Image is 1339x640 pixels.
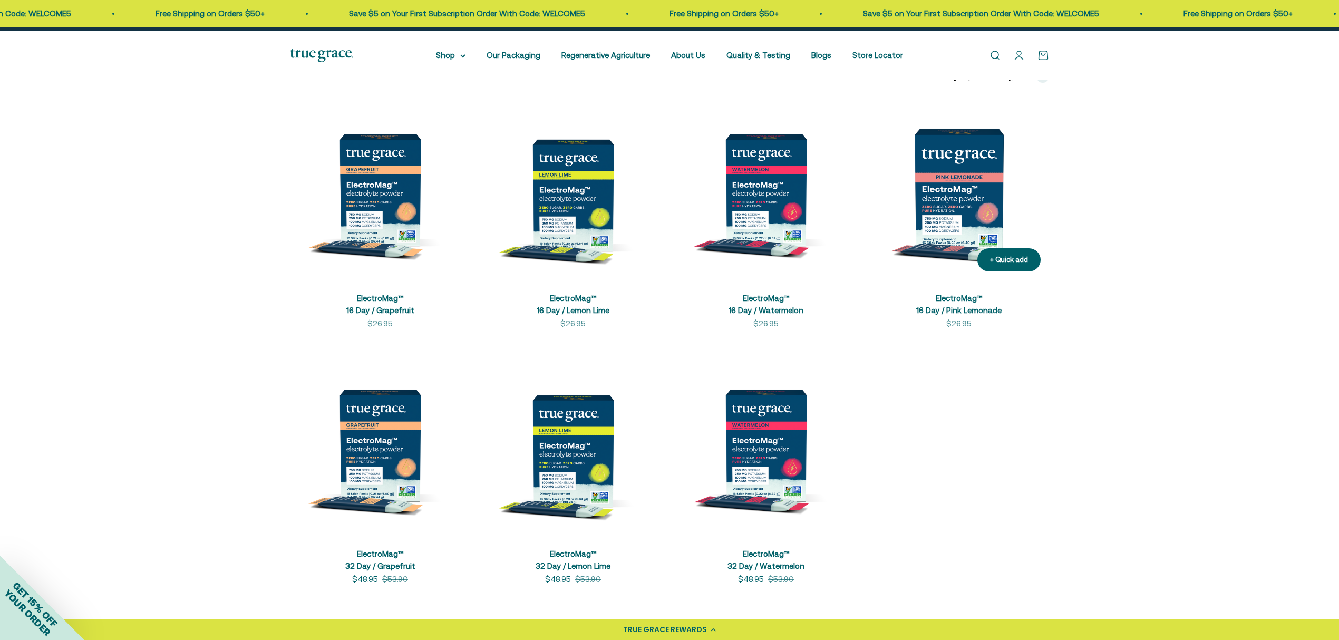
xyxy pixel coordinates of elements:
[863,7,1099,20] p: Save $5 on Your First Subscription Order With Code: WELCOME5
[537,294,609,315] a: ElectroMag™16 Day / Lemon Lime
[545,573,571,586] sale-price: $48.95
[290,100,470,280] img: ElectroMag™
[2,587,53,638] span: YOUR ORDER
[575,573,601,586] compare-at-price: $53.90
[811,51,831,60] a: Blogs
[382,573,408,586] compare-at-price: $53.90
[623,624,707,635] div: TRUE GRACE REWARDS
[738,573,764,586] sale-price: $48.95
[352,573,378,586] sale-price: $48.95
[671,51,705,60] a: About Us
[753,317,779,330] sale-price: $26.95
[367,317,393,330] sale-price: $26.95
[1183,9,1293,18] a: Free Shipping on Orders $50+
[156,9,265,18] a: Free Shipping on Orders $50+
[483,100,663,280] img: ElectroMag™
[676,100,856,280] img: ElectroMag™
[946,317,972,330] sale-price: $26.95
[290,355,470,536] img: ElectroMag™
[669,9,779,18] a: Free Shipping on Orders $50+
[727,549,804,570] a: ElectroMag™32 Day / Watermelon
[561,51,650,60] a: Regenerative Agriculture
[11,580,60,629] span: GET 15% OFF
[536,549,610,570] a: ElectroMag™32 Day / Lemon Lime
[852,51,903,60] a: Store Locator
[990,255,1028,266] div: + Quick add
[729,294,803,315] a: ElectroMag™16 Day / Watermelon
[346,294,414,315] a: ElectroMag™16 Day / Grapefruit
[768,573,794,586] compare-at-price: $53.90
[676,355,856,536] img: ElectroMag™
[349,7,585,20] p: Save $5 on Your First Subscription Order With Code: WELCOME5
[487,51,540,60] a: Our Packaging
[483,355,663,536] img: ElectroMag™
[977,248,1041,272] button: + Quick add
[345,549,415,570] a: ElectroMag™32 Day / Grapefruit
[726,51,790,60] a: Quality & Testing
[560,317,586,330] sale-price: $26.95
[869,100,1049,280] img: ElectroMag™
[916,294,1002,315] a: ElectroMag™16 Day / Pink Lemonade
[436,49,465,62] summary: Shop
